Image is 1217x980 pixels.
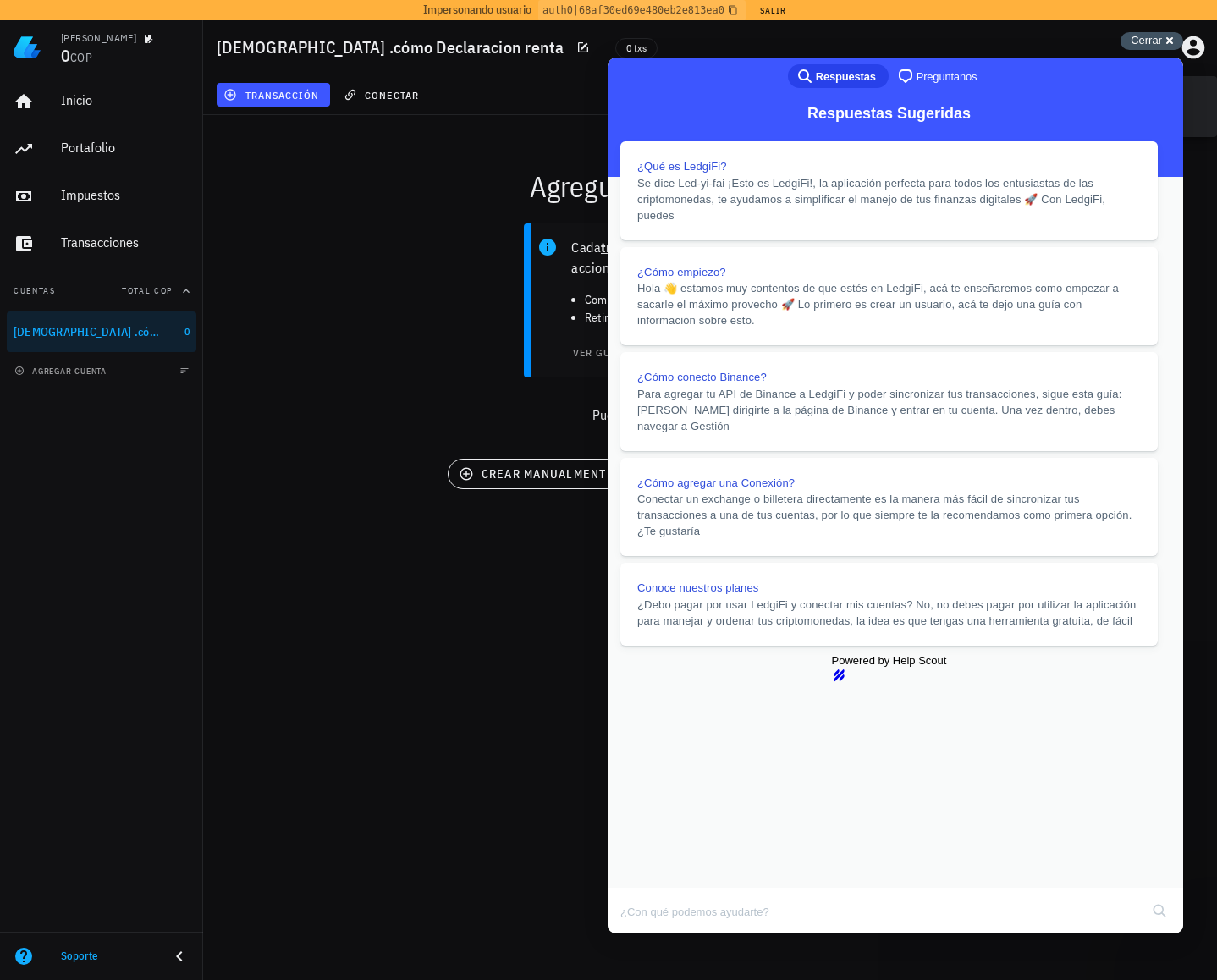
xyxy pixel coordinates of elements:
div: Transacciones [61,234,190,251]
span: Impersonando usuario [423,1,531,19]
button: Salir [752,2,794,19]
button: ver guía [561,340,650,364]
span: transacción [227,88,319,102]
b: transacción [601,239,672,256]
iframe: Help Scout Beacon - Live Chat, Contact Form, and Knowledge Base [608,58,1183,933]
span: 0 [184,325,190,338]
li: Compra de en Binance. [585,291,883,309]
a: Portafolio [7,129,196,169]
span: 0 [61,44,70,67]
span: Total COP [122,285,173,296]
span: COP [70,50,92,65]
a: Inicio [7,81,196,122]
span: crear manualmente [462,466,614,482]
h1: [DEMOGRAPHIC_DATA] .cómo Declaracion renta [217,34,571,61]
button: agregar cuenta [10,362,114,379]
div: Portafolio [61,140,190,156]
button: CuentasTotal COP [7,271,196,311]
img: LedgiFi [14,34,41,61]
button: transacción [217,83,330,107]
button: Cerrar [1121,32,1183,50]
li: Retiro de desde [GEOGRAPHIC_DATA]. [585,309,883,327]
span: conectar [347,88,419,102]
div: Inicio [61,92,190,108]
div: [DEMOGRAPHIC_DATA] .cómo Declaracion renta [14,325,161,339]
a: Impuestos [7,176,196,217]
div: [PERSON_NAME] [61,31,136,45]
button: conectar [337,83,430,107]
p: Cada esta asociada a una y son acciones como: [571,237,883,278]
span: Cerrar [1131,34,1162,47]
button: crear manualmente [448,459,629,489]
a: Transacciones [7,223,196,264]
p: Puedes agregar transacciones de 3 formas: [203,405,1217,425]
span: 0 txs [626,39,647,58]
a: [DEMOGRAPHIC_DATA] .cómo Declaracion renta 0 [7,311,196,352]
div: Soporte [61,950,156,963]
span: agregar cuenta [18,366,107,377]
div: Impuestos [61,187,190,203]
span: ver guía [571,345,639,359]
